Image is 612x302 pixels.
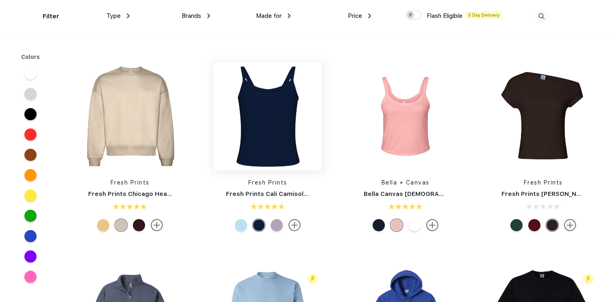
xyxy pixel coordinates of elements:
img: flash_active_toggle.svg [307,274,318,285]
img: func=resize&h=266 [214,62,322,170]
div: Navy [253,219,265,231]
div: Solid Pink Blend [391,219,403,231]
a: Fresh Prints [524,179,563,186]
a: Bella Canvas [DEMOGRAPHIC_DATA]' Micro Ribbed Scoop Tank [364,190,557,198]
div: Colors [15,53,46,61]
img: dropdown.png [127,13,130,18]
img: func=resize&h=266 [352,62,460,170]
div: Solid Navy Blend [373,219,385,231]
img: more.svg [289,219,301,231]
span: Brands [182,12,201,20]
span: Type [106,12,121,20]
span: 5 Day Delivery [466,11,502,19]
div: Purple mto [271,219,283,231]
span: Flash Eligible [427,12,462,20]
a: Fresh Prints Cali Camisole Top [226,190,321,198]
a: Fresh Prints [111,179,150,186]
div: Brown [546,219,558,231]
a: Bella + Canvas [382,179,430,186]
div: Filter [43,12,59,21]
img: dropdown.png [368,13,371,18]
img: func=resize&h=266 [76,62,184,170]
img: desktop_search.svg [535,10,548,23]
img: func=resize&h=266 [489,62,597,170]
img: more.svg [426,219,438,231]
div: Sand [115,219,127,231]
span: Price [348,12,362,20]
div: Green [510,219,523,231]
div: Solid Wht Blend [408,219,421,231]
img: dropdown.png [288,13,291,18]
img: more.svg [564,219,576,231]
div: Baby Blue White [235,219,247,231]
img: dropdown.png [207,13,210,18]
img: more.svg [151,219,163,231]
span: Made for [256,12,282,20]
div: Burgundy [528,219,540,231]
a: Fresh Prints [248,179,287,186]
img: flash_active_toggle.svg [583,274,594,285]
a: Fresh Prints Chicago Heavyweight Crewneck [88,190,228,198]
div: Burgundy mto [133,219,145,231]
div: Bahama Yellow mto [97,219,109,231]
